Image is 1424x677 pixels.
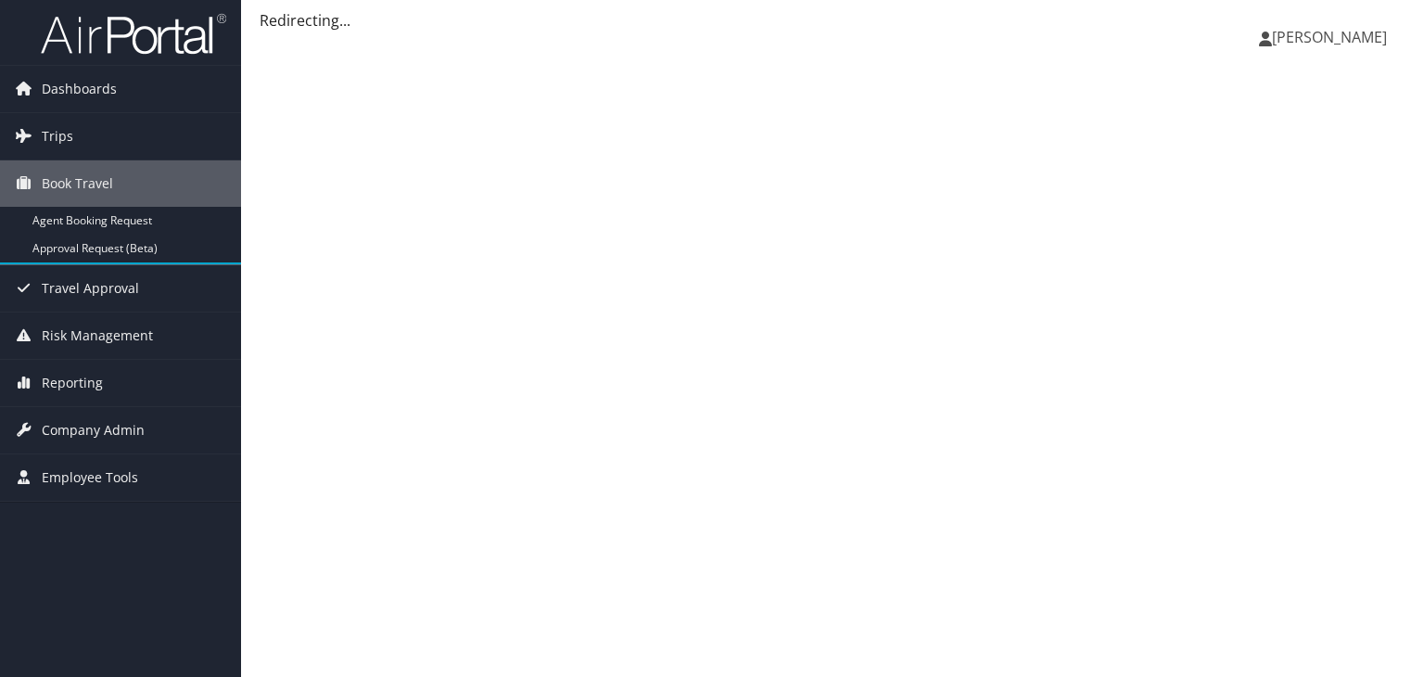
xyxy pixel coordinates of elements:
span: Book Travel [42,160,113,207]
span: [PERSON_NAME] [1272,27,1387,47]
span: Trips [42,113,73,160]
a: [PERSON_NAME] [1259,9,1405,65]
span: Company Admin [42,407,145,453]
span: Travel Approval [42,265,139,312]
img: airportal-logo.png [41,12,226,56]
span: Reporting [42,360,103,406]
span: Dashboards [42,66,117,112]
div: Redirecting... [260,9,1405,32]
span: Risk Management [42,313,153,359]
span: Employee Tools [42,454,138,501]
